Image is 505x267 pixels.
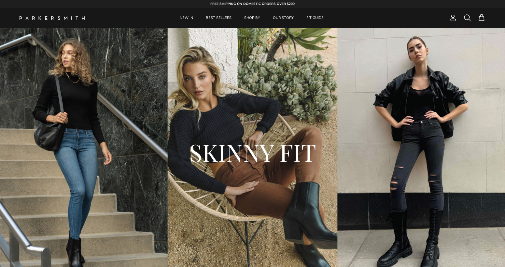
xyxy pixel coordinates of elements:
h2: SKINNY FIT [72,137,433,168]
a: NEW IN [174,8,199,28]
div: Primary [97,8,407,28]
a: BEST SELLERS [200,8,237,28]
img: Parker Smith [20,16,85,20]
strong: FREE SHIPPING ON DOMESTIC ORDERS OVER $200 [210,2,295,6]
a: FIT GUIDE [301,8,330,28]
a: OUR STORY [267,8,300,28]
a: SHOP BY [238,8,266,28]
a: Account [446,14,457,22]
